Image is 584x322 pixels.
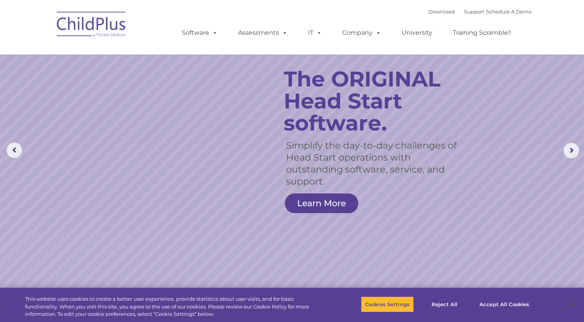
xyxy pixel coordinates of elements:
div: This website uses cookies to create a better user experience, provide statistics about user visit... [25,295,321,318]
button: Accept All Cookies [475,296,533,312]
span: Phone number [107,83,140,88]
a: Training Scramble!! [445,25,519,41]
button: Reject All [420,296,469,312]
a: Learn More [285,193,358,213]
span: Last name [107,51,131,57]
rs-layer: The ORIGINAL Head Start software. [284,68,466,134]
a: University [394,25,440,41]
a: Download [428,8,455,15]
a: Support [464,8,484,15]
a: Assessments [230,25,295,41]
button: Cookies Settings [361,296,414,312]
button: Close [563,296,580,313]
a: Software [174,25,225,41]
font: | [428,8,532,15]
rs-layer: Simplify the day-to-day challenges of Head Start operations with outstanding software, service, a... [286,139,457,187]
a: Company [335,25,389,41]
a: Schedule A Demo [486,8,532,15]
a: IT [300,25,330,41]
img: ChildPlus by Procare Solutions [53,6,130,45]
